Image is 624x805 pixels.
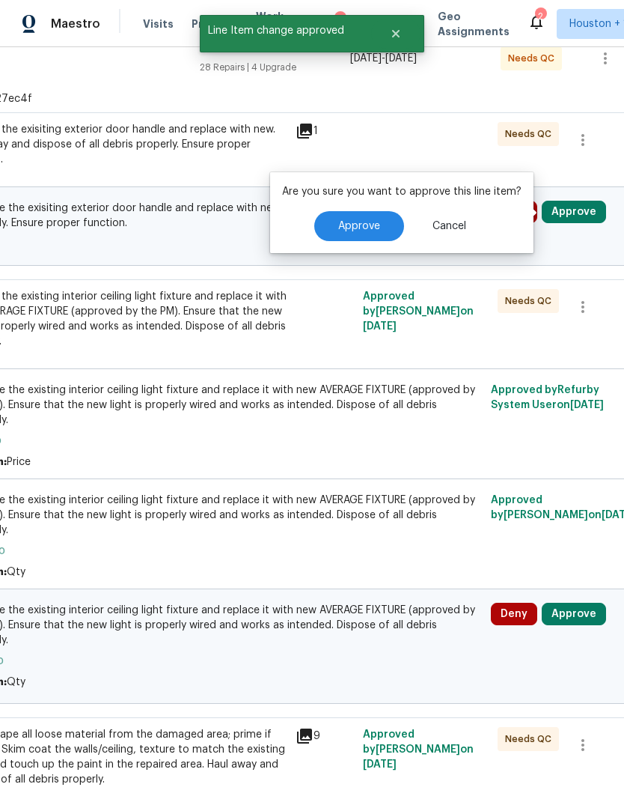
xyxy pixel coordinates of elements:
span: Needs QC [505,127,557,142]
span: Needs QC [505,294,557,309]
span: Maestro [51,16,100,31]
span: Geo Assignments [438,9,510,39]
span: [DATE] [350,53,382,64]
button: Approve [542,603,606,625]
span: [DATE] [363,759,397,770]
span: Approved by Refurby System User on [491,385,604,410]
p: Are you sure you want to approve this line item? [282,184,521,199]
span: Needs QC [505,732,557,747]
span: Approved by [PERSON_NAME] on [363,291,474,332]
button: Approve [542,201,606,223]
button: Deny [491,603,537,625]
span: Qty [7,677,25,687]
span: [DATE] [363,321,397,332]
span: [DATE] [385,53,417,64]
span: Line Item change approved [200,15,371,46]
span: Projects [192,16,238,31]
button: Close [371,19,420,49]
span: Work Orders [256,9,294,39]
span: Needs QC [508,51,560,66]
span: Qty [7,567,25,577]
div: 2 [334,11,346,26]
span: Approve [338,221,380,232]
div: 2 [535,9,545,24]
span: Approved by [PERSON_NAME] on [363,729,474,770]
div: 9 [296,727,354,745]
span: [DATE] [570,400,604,410]
button: Approve [314,211,404,241]
span: Price [7,457,31,467]
div: 28 Repairs | 4 Upgrade [200,60,350,75]
button: Cancel [409,211,490,241]
span: Visits [143,16,174,31]
span: - [350,51,417,66]
span: Cancel [432,221,466,232]
div: 1 [296,122,354,140]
